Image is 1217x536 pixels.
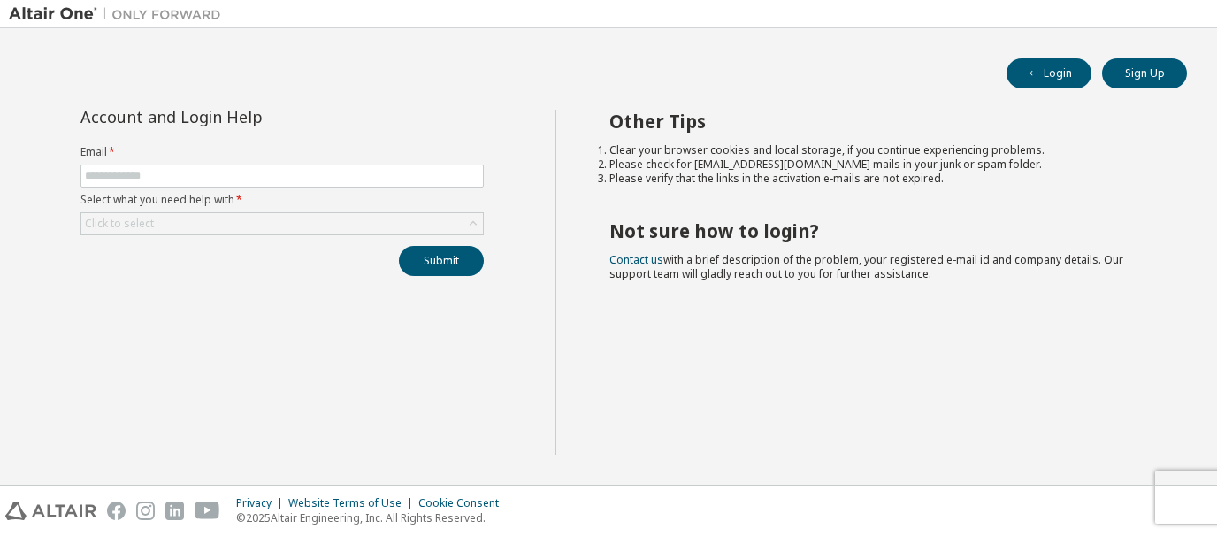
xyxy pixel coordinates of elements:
[80,145,484,159] label: Email
[80,110,403,124] div: Account and Login Help
[1007,58,1091,88] button: Login
[85,217,154,231] div: Click to select
[195,502,220,520] img: youtube.svg
[136,502,155,520] img: instagram.svg
[288,496,418,510] div: Website Terms of Use
[609,252,663,267] a: Contact us
[80,193,484,207] label: Select what you need help with
[236,510,509,525] p: © 2025 Altair Engineering, Inc. All Rights Reserved.
[1102,58,1187,88] button: Sign Up
[609,143,1156,157] li: Clear your browser cookies and local storage, if you continue experiencing problems.
[609,172,1156,186] li: Please verify that the links in the activation e-mails are not expired.
[609,252,1123,281] span: with a brief description of the problem, your registered e-mail id and company details. Our suppo...
[5,502,96,520] img: altair_logo.svg
[609,110,1156,133] h2: Other Tips
[609,219,1156,242] h2: Not sure how to login?
[107,502,126,520] img: facebook.svg
[399,246,484,276] button: Submit
[9,5,230,23] img: Altair One
[165,502,184,520] img: linkedin.svg
[609,157,1156,172] li: Please check for [EMAIL_ADDRESS][DOMAIN_NAME] mails in your junk or spam folder.
[81,213,483,234] div: Click to select
[236,496,288,510] div: Privacy
[418,496,509,510] div: Cookie Consent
